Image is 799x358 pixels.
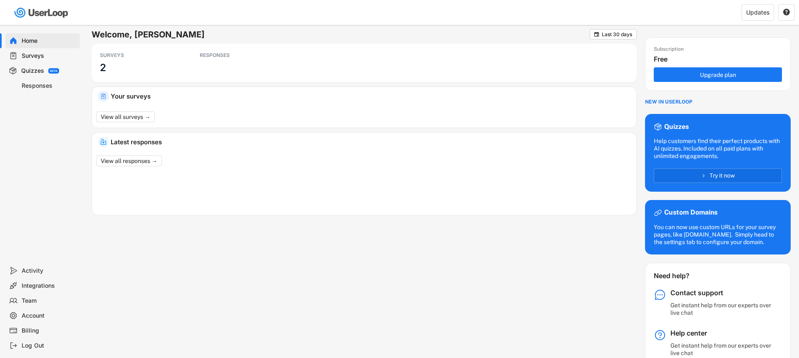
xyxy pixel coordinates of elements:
div: NEW IN USERLOOP [645,99,692,106]
button: Upgrade plan [654,67,782,82]
button: View all surveys → [96,111,155,122]
div: Subscription [654,46,684,53]
button: Try it now [654,168,782,183]
div: Log Out [22,342,77,350]
span: Try it now [710,173,735,178]
div: Integrations [22,282,77,290]
div: Account [22,312,77,320]
div: You can now use custom URLs for your survey pages, like [DOMAIN_NAME]. Simply head to the setting... [654,223,782,246]
div: Last 30 days [602,32,632,37]
div: Get instant help from our experts over live chat [670,301,774,316]
div: Free [654,55,786,64]
text:  [594,31,599,37]
h6: Welcome, [PERSON_NAME] [92,29,590,40]
div: Latest responses [111,139,630,145]
div: Billing [22,327,77,335]
text:  [783,8,790,16]
div: RESPONSES [200,52,275,59]
div: Contact support [670,289,774,297]
div: Custom Domains [664,208,717,217]
div: Help customers find their perfect products with AI quizzes. Included on all paid plans with unlim... [654,137,782,160]
div: Surveys [22,52,77,60]
div: Responses [22,82,77,90]
div: Your surveys [111,93,630,99]
div: SURVEYS [100,52,175,59]
h3: 2 [100,61,106,74]
div: BETA [50,69,57,72]
img: userloop-logo-01.svg [12,4,71,21]
div: Quizzes [664,123,689,131]
button:  [593,31,600,37]
div: Activity [22,267,77,275]
div: Need help? [654,272,712,280]
div: Help center [670,329,774,338]
button: View all responses → [96,156,162,166]
button:  [783,9,790,16]
div: Home [22,37,77,45]
div: Updates [746,10,769,15]
div: Get instant help from our experts over live chat [670,342,774,357]
img: IncomingMajor.svg [100,139,107,145]
div: Team [22,297,77,305]
div: Quizzes [21,67,44,75]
